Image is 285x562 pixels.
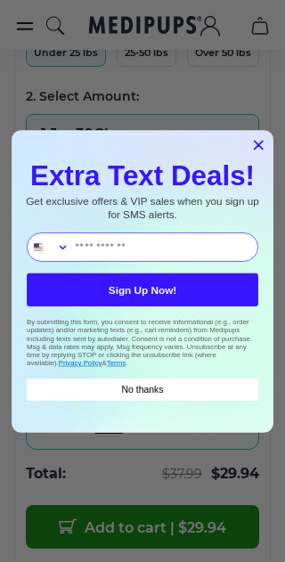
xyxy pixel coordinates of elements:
[34,242,43,251] img: United States
[107,358,126,366] a: Terms
[27,273,258,305] button: Sign Up Now!
[27,318,258,367] p: By submitting this form, you consent to receive informational (e.g., order updates) and/or market...
[248,134,269,155] button: Close dialog
[23,195,262,220] p: Get exclusive offers & VIP sales when you sign up for SMS alerts.
[27,379,258,401] button: No thanks
[28,232,69,260] button: Search Countries
[30,160,255,191] span: Extra Text Deals!
[59,358,102,366] a: Privacy Policy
